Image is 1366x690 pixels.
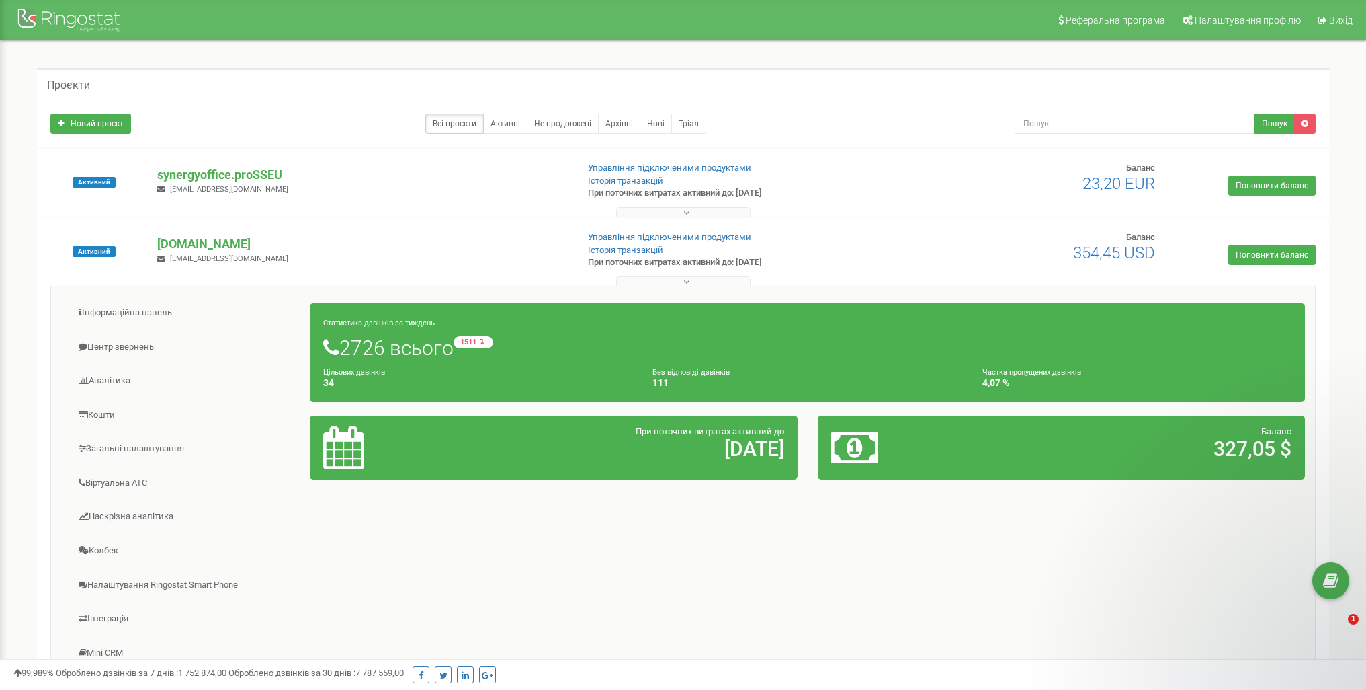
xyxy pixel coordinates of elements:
[1082,174,1155,193] span: 23,20 EUR
[61,637,310,670] a: Mini CRM
[73,177,116,188] span: Активний
[1015,114,1255,134] input: Пошук
[61,331,310,364] a: Центр звернень
[588,232,751,242] a: Управління підключеними продуктами
[982,368,1081,377] small: Частка пропущених дзвінків
[454,336,493,348] small: -1511
[636,426,784,436] span: При поточних витратах активний до
[61,432,310,465] a: Загальні налаштування
[355,668,404,678] u: 7 787 559,00
[1254,114,1295,134] button: Пошук
[61,467,310,500] a: Віртуальна АТС
[588,187,889,200] p: При поточних витратах активний до: [DATE]
[61,535,310,568] a: Колбек
[484,438,784,460] h2: [DATE]
[640,114,672,134] a: Нові
[1126,163,1155,173] span: Баланс
[598,114,640,134] a: Архівні
[50,114,131,134] a: Новий проєкт
[323,378,632,388] h4: 34
[1320,614,1353,646] iframe: Intercom live chat
[61,603,310,636] a: Інтеграція
[1329,15,1353,26] span: Вихід
[61,500,310,533] a: Наскрізна аналітика
[1228,245,1316,265] a: Поповнити баланс
[13,668,54,678] span: 99,989%
[61,365,310,397] a: Аналiтика
[61,569,310,602] a: Налаштування Ringostat Smart Phone
[982,378,1291,388] h4: 4,07 %
[652,378,962,388] h4: 111
[1348,614,1359,625] span: 1
[47,79,90,91] h5: Проєкти
[483,114,527,134] a: Активні
[671,114,706,134] a: Тріал
[170,185,288,194] span: [EMAIL_ADDRESS][DOMAIN_NAME]
[588,176,663,186] a: Історія транзакцій
[425,114,484,134] a: Всі проєкти
[991,438,1291,460] h2: 327,05 $
[588,163,751,173] a: Управління підключеними продуктами
[73,246,116,257] span: Активний
[1228,176,1316,196] a: Поповнити баланс
[157,166,566,184] p: synergyoffice.proSSEU
[178,668,226,678] u: 1 752 874,00
[157,235,566,253] p: [DOMAIN_NAME]
[588,245,663,255] a: Історія транзакцій
[56,668,226,678] span: Оброблено дзвінків за 7 днів :
[588,256,889,269] p: При поточних витратах активний до: [DATE]
[61,297,310,330] a: Інформаційна панель
[1126,232,1155,242] span: Баланс
[170,254,288,263] span: [EMAIL_ADDRESS][DOMAIN_NAME]
[228,668,404,678] span: Оброблено дзвінків за 30 днів :
[1261,426,1291,436] span: Баланс
[323,336,1291,359] h1: 2726 всього
[1066,15,1165,26] span: Реферальна програма
[527,114,599,134] a: Не продовжені
[1073,243,1155,262] span: 354,45 USD
[323,368,385,377] small: Цільових дзвінків
[61,399,310,432] a: Кошти
[323,319,435,328] small: Статистика дзвінків за тиждень
[1195,15,1301,26] span: Налаштування профілю
[652,368,730,377] small: Без відповіді дзвінків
